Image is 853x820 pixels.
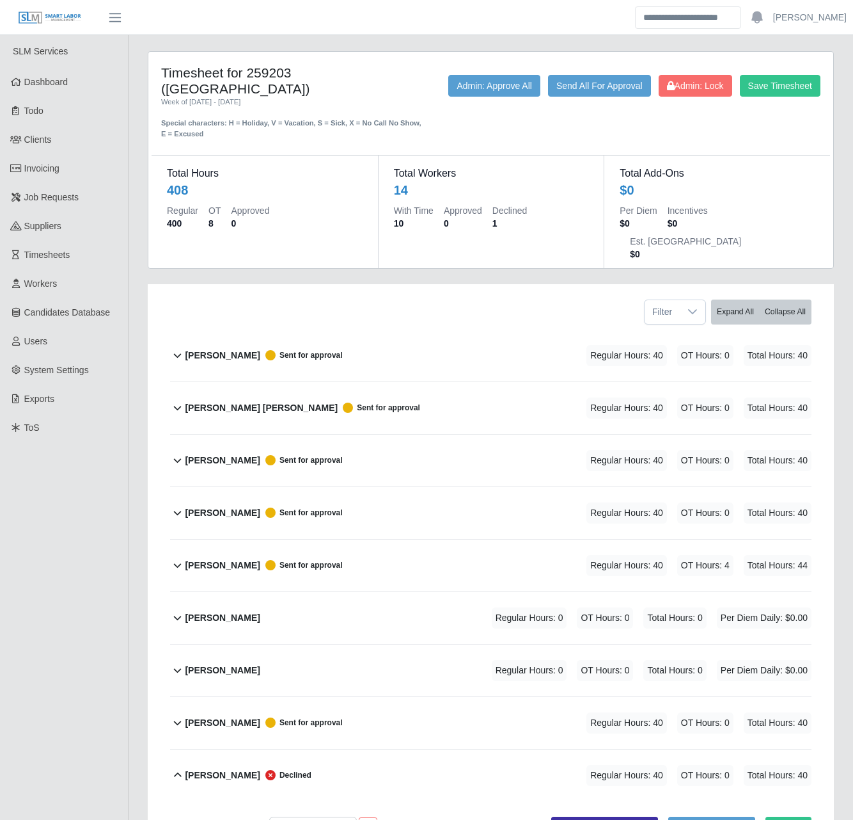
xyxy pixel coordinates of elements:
span: Invoicing [24,163,59,173]
button: [PERSON_NAME] Sent for approval Regular Hours: 40 OT Hours: 0 Total Hours: 40 [170,435,811,486]
span: Regular Hours: 0 [492,660,567,681]
button: Save Timesheet [740,75,820,97]
span: Total Hours: 40 [744,765,811,786]
span: Job Requests [24,192,79,202]
div: 14 [394,181,408,199]
div: Special characters: H = Holiday, V = Vacation, S = Sick, X = No Call No Show, E = Excused [161,108,425,140]
b: [PERSON_NAME] [185,769,260,782]
span: Sent for approval [338,403,420,413]
button: [PERSON_NAME] Declined Regular Hours: 40 OT Hours: 0 Total Hours: 40 [170,750,811,801]
span: Per Diem Daily: $0.00 [717,607,811,629]
dt: Approved [231,204,269,217]
span: Total Hours: 40 [744,502,811,524]
span: ToS [24,422,40,433]
b: [PERSON_NAME] [185,506,260,520]
dt: Total Add-Ons [620,166,815,181]
span: OT Hours: 0 [677,765,733,786]
dt: Per Diem [620,204,657,217]
span: OT Hours: 4 [677,555,733,576]
span: Todo [24,106,43,116]
dd: $0 [668,217,708,230]
span: System Settings [24,365,89,375]
dt: Incentives [668,204,708,217]
span: Per Diem Daily: $0.00 [717,660,811,681]
button: Collapse All [759,300,811,325]
span: Clients [24,134,52,145]
span: Dashboard [24,77,68,87]
span: Total Hours: 44 [744,555,811,576]
span: Declined [260,769,311,782]
dd: 8 [208,217,221,230]
button: [PERSON_NAME] Sent for approval Regular Hours: 40 OT Hours: 0 Total Hours: 40 [170,330,811,382]
span: Regular Hours: 40 [586,765,667,786]
span: OT Hours: 0 [677,398,733,419]
dd: 400 [167,217,198,230]
span: Sent for approval [260,560,343,570]
span: Regular Hours: 40 [586,345,667,366]
dt: Total Hours [167,166,363,181]
b: [PERSON_NAME] [185,611,260,625]
dd: 1 [492,217,527,230]
span: Sent for approval [260,508,343,518]
span: Workers [24,278,58,289]
dt: With Time [394,204,434,217]
span: Regular Hours: 0 [492,607,567,629]
span: Sent for approval [260,350,343,360]
span: Candidates Database [24,307,111,318]
button: [PERSON_NAME] Sent for approval Regular Hours: 40 OT Hours: 4 Total Hours: 44 [170,540,811,591]
div: 408 [167,181,188,199]
span: Regular Hours: 40 [586,450,667,471]
b: [PERSON_NAME] [PERSON_NAME] [185,401,338,415]
dt: Declined [492,204,527,217]
button: [PERSON_NAME] Sent for approval Regular Hours: 40 OT Hours: 0 Total Hours: 40 [170,697,811,749]
dd: $0 [630,248,741,261]
span: Regular Hours: 40 [586,712,667,734]
button: [PERSON_NAME] Regular Hours: 0 OT Hours: 0 Total Hours: 0 Per Diem Daily: $0.00 [170,645,811,696]
span: Total Hours: 40 [744,345,811,366]
span: Sent for approval [260,718,343,728]
button: [PERSON_NAME] Sent for approval Regular Hours: 40 OT Hours: 0 Total Hours: 40 [170,487,811,539]
span: Users [24,336,48,346]
button: Admin: Lock [659,75,732,97]
span: Admin: Lock [667,81,724,91]
dd: 0 [231,217,269,230]
span: OT Hours: 0 [677,450,733,471]
span: Total Hours: 40 [744,712,811,734]
span: OT Hours: 0 [677,502,733,524]
b: [PERSON_NAME] [185,559,260,572]
span: OT Hours: 0 [577,607,633,629]
dd: 0 [444,217,482,230]
button: Expand All [711,300,760,325]
dt: Est. [GEOGRAPHIC_DATA] [630,235,741,248]
span: Total Hours: 40 [744,398,811,419]
b: [PERSON_NAME] [185,349,260,362]
button: Admin: Approve All [448,75,540,97]
span: Exports [24,394,54,404]
span: Total Hours: 40 [744,450,811,471]
span: Regular Hours: 40 [586,502,667,524]
span: Timesheets [24,250,70,260]
b: [PERSON_NAME] [185,664,260,677]
span: Filter [645,300,680,324]
span: OT Hours: 0 [677,345,733,366]
b: [PERSON_NAME] [185,716,260,730]
img: SLM Logo [18,11,82,25]
div: Week of [DATE] - [DATE] [161,97,425,108]
input: Search [635,6,741,29]
dt: Approved [444,204,482,217]
dt: OT [208,204,221,217]
span: Regular Hours: 40 [586,555,667,576]
dd: 10 [394,217,434,230]
dd: $0 [620,217,657,230]
dt: Regular [167,204,198,217]
button: Send All For Approval [548,75,651,97]
dt: Total Workers [394,166,589,181]
span: OT Hours: 0 [677,712,733,734]
span: Regular Hours: 40 [586,398,667,419]
div: bulk actions [711,300,811,325]
h4: Timesheet for 259203 ([GEOGRAPHIC_DATA]) [161,65,425,97]
button: [PERSON_NAME] [PERSON_NAME] Sent for approval Regular Hours: 40 OT Hours: 0 Total Hours: 40 [170,382,811,434]
span: Suppliers [24,221,61,231]
span: Total Hours: 0 [643,607,706,629]
span: Sent for approval [260,455,343,465]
